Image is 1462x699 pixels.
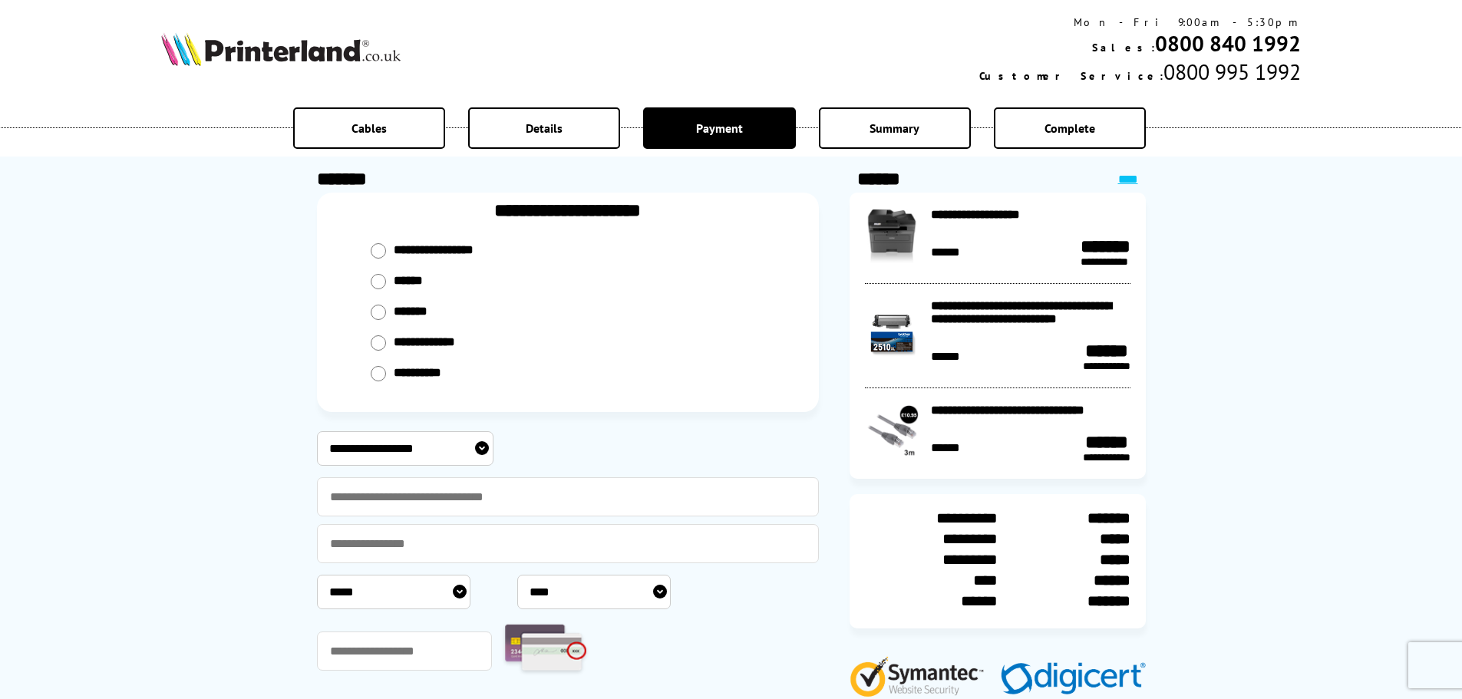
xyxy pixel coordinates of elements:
[1155,29,1301,58] a: 0800 840 1992
[351,120,387,136] span: Cables
[870,120,919,136] span: Summary
[979,15,1301,29] div: Mon - Fri 9:00am - 5:30pm
[1045,120,1095,136] span: Complete
[526,120,563,136] span: Details
[696,120,743,136] span: Payment
[1092,41,1155,54] span: Sales:
[979,69,1163,83] span: Customer Service:
[1163,58,1301,86] span: 0800 995 1992
[161,32,401,66] img: Printerland Logo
